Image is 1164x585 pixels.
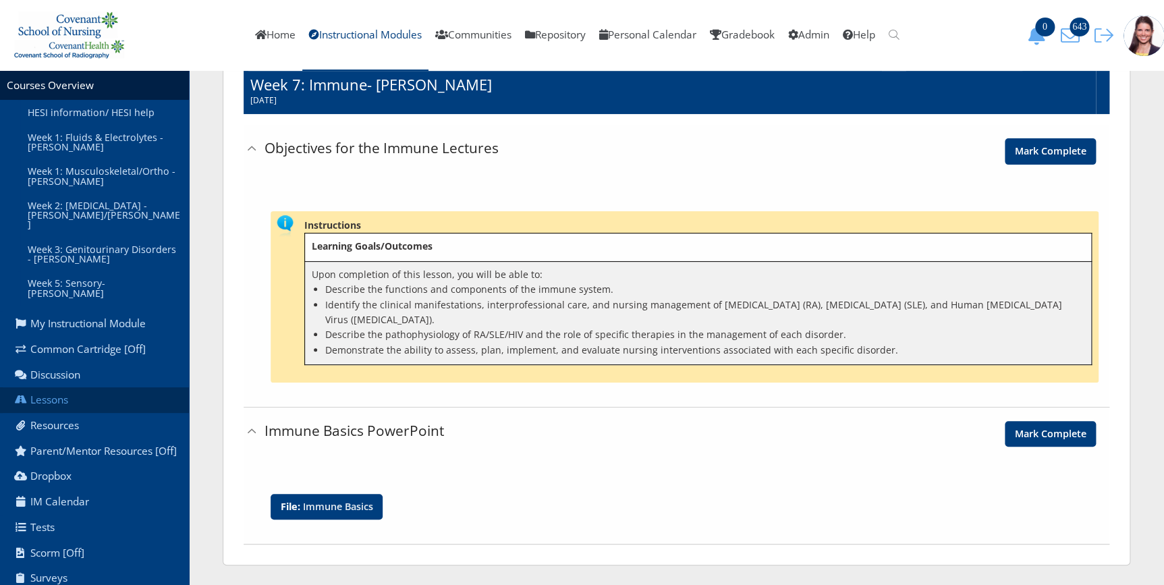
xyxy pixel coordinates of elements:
a: 643 [1056,28,1090,42]
h3: Immune Basics PowerPoint [265,421,769,441]
p: Upon completion of this lesson, you will be able to: [312,267,1084,282]
a: Week 5: Sensory- [PERSON_NAME] [18,271,189,306]
button: 643 [1056,26,1090,45]
li: Identify the clinical manifestations, interprofessional care, and nursing management of [MEDICAL_... [325,298,1084,328]
b: File: [280,500,300,513]
a: Week 2: [MEDICAL_DATA] - [PERSON_NAME]/[PERSON_NAME] [18,194,189,238]
a: Mark Complete [1005,138,1096,165]
button: 0 [1022,26,1056,45]
li: Describe the functions and components of the immune system. [325,282,1084,297]
span: 0 [1035,18,1055,36]
strong: Learning Goals/Outcomes [312,240,433,252]
a: Courses Overview [7,78,94,92]
h3: Objectives for the Immune Lectures [265,138,769,158]
a: Immune Basics [302,502,372,511]
a: 0 [1022,28,1056,42]
img: 1943_125_125.jpg [1124,16,1164,56]
a: Mark Complete [1005,421,1096,447]
a: HESI information/ HESI help [18,101,189,126]
a: Week 1: Musculoskeletal/Ortho - [PERSON_NAME] [18,159,189,194]
b: Instructions [304,219,361,231]
span: 643 [1070,18,1089,36]
li: Demonstrate the ability to assess, plan, implement, and evaluate nursing interventions associated... [325,343,1084,358]
h1: Week 7: Immune- [PERSON_NAME] [250,74,492,107]
span: [DATE] [250,95,492,107]
a: Week 3: Genitourinary Disorders - [PERSON_NAME] [18,238,189,272]
li: Describe the pathophysiology of RA/SLE/HIV and the role of specific therapies in the management o... [325,327,1084,342]
a: Week 1: Fluids & Electrolytes - [PERSON_NAME] [18,126,189,160]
